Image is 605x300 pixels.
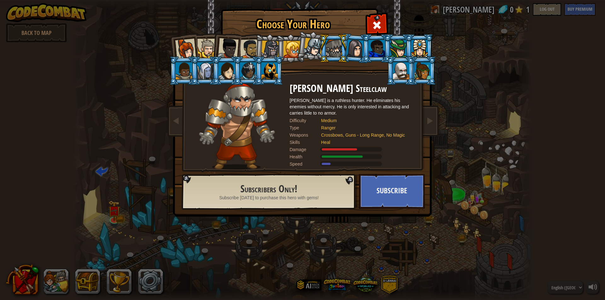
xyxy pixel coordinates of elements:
[191,56,219,85] li: Nalfar Cryptor
[359,174,425,209] button: Subscribe
[290,154,416,160] div: Gains 180% of listed Ranger armor health.
[405,34,433,63] li: Pender Spellbane
[383,34,412,63] li: Naria of the Leaf
[296,30,327,62] li: Hattori Hanzō
[219,195,319,201] span: Subscribe [DATE] to purchase this hero with gems!
[321,125,409,131] div: Ranger
[290,125,321,131] div: Type
[191,33,219,62] li: Sir Tharin Thunderfist
[290,154,321,160] div: Health
[233,56,262,85] li: Usara Master Wizard
[181,174,357,210] img: language-selector-background.png
[290,146,321,153] div: Damage
[362,34,390,63] li: Gordon the Stalwart
[321,132,409,138] div: Crossbows, Guns - Long Range, No Magic
[276,34,305,63] li: Miss Hushbaum
[290,132,321,138] div: Weapons
[169,56,198,85] li: Arryn Stonewall
[290,161,321,167] div: Speed
[290,97,416,116] div: [PERSON_NAME] is a ruthless hunter. He eliminates his enemies without mercy. He is only intereste...
[290,117,321,124] div: Difficulty
[233,34,262,63] li: Alejandro the Duelist
[254,33,284,64] li: Amara Arrowhead
[196,184,342,195] h2: Subscribers Only!
[321,117,409,124] div: Medium
[386,56,415,85] li: Okar Stompfoot
[290,146,416,153] div: Deals 140% of listed Ranger weapon damage.
[168,33,199,64] li: Captain Anya Weston
[211,32,242,63] li: Lady Ida Justheart
[340,33,370,64] li: Omarn Brewstone
[212,56,240,85] li: Illia Shieldsmith
[255,56,283,85] li: Ritic the Cold
[290,83,416,94] h2: [PERSON_NAME] Steelclaw
[408,56,436,85] li: Zana Woodheart
[290,161,416,167] div: Moves at 6 meters per second.
[290,139,321,145] div: Skills
[199,83,275,170] img: trapper-pose.png
[222,18,364,31] h1: Choose Your Hero
[321,139,409,145] div: Heal
[319,34,348,63] li: Senick Steelclaw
